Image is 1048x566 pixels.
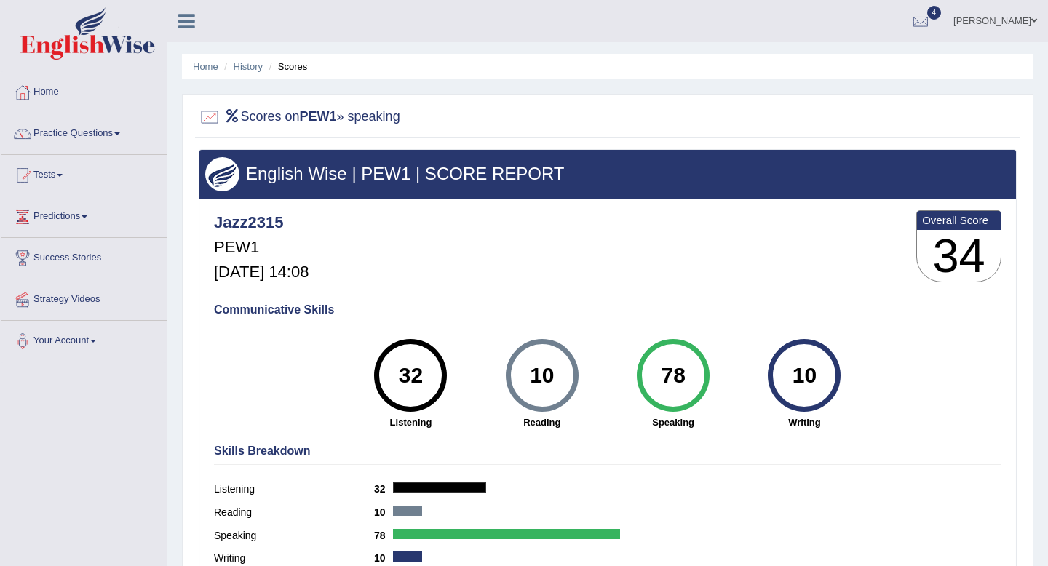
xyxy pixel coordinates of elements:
div: 10 [778,345,831,406]
a: Tests [1,155,167,191]
b: PEW1 [300,109,337,124]
h3: English Wise | PEW1 | SCORE REPORT [205,164,1010,183]
h3: 34 [917,230,1001,282]
label: Writing [214,551,374,566]
h5: [DATE] 14:08 [214,263,309,281]
h4: Skills Breakdown [214,445,1001,458]
span: 4 [927,6,942,20]
div: 32 [384,345,437,406]
strong: Speaking [615,415,731,429]
a: Home [1,72,167,108]
a: Your Account [1,321,167,357]
b: 10 [374,552,393,564]
b: 78 [374,530,393,541]
div: 10 [515,345,568,406]
strong: Writing [746,415,862,429]
a: Success Stories [1,238,167,274]
a: Home [193,61,218,72]
h4: Communicative Skills [214,303,1001,316]
label: Listening [214,482,374,497]
div: 78 [646,345,699,406]
label: Reading [214,505,374,520]
strong: Listening [352,415,469,429]
a: Practice Questions [1,113,167,150]
b: Overall Score [922,214,996,226]
a: History [234,61,263,72]
h2: Scores on » speaking [199,106,400,128]
label: Speaking [214,528,374,543]
li: Scores [266,60,308,73]
img: wings.png [205,157,239,191]
h5: PEW1 [214,239,309,256]
a: Predictions [1,196,167,233]
a: Strategy Videos [1,279,167,316]
strong: Reading [484,415,600,429]
b: 10 [374,506,393,518]
h4: Jazz2315 [214,214,309,231]
b: 32 [374,483,393,495]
